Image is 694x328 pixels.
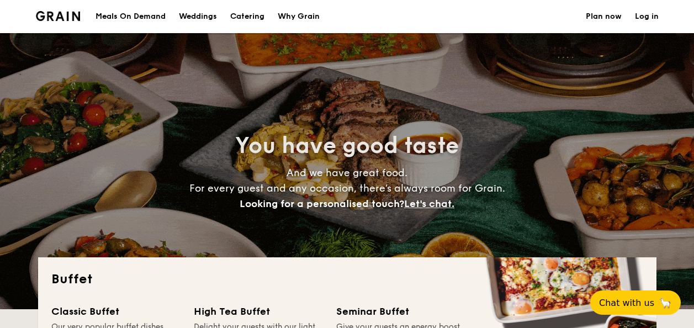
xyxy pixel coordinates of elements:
h2: Buffet [51,271,643,288]
span: Let's chat. [404,198,454,210]
div: High Tea Buffet [194,304,323,319]
img: Grain [36,11,81,21]
div: Seminar Buffet [336,304,465,319]
button: Chat with us🦙 [590,290,681,315]
a: Logotype [36,11,81,21]
span: Chat with us [599,298,654,308]
div: Classic Buffet [51,304,181,319]
span: 🦙 [659,297,672,309]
